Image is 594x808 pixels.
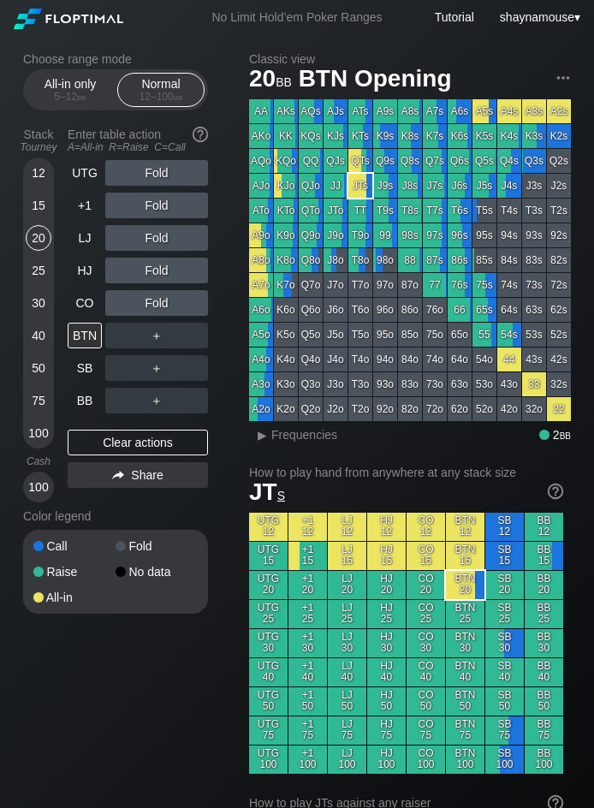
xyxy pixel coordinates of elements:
[435,10,474,24] a: Tutorial
[324,199,347,223] div: JTo
[407,629,445,657] div: CO 30
[274,124,298,148] div: KK
[348,323,372,347] div: T5o
[105,290,208,316] div: Fold
[324,223,347,247] div: J9o
[525,571,563,599] div: BB 20
[328,716,366,745] div: LJ 75
[348,248,372,272] div: T8o
[497,397,521,421] div: 42o
[105,225,208,251] div: Fold
[299,348,323,371] div: Q4o
[423,372,447,396] div: 73o
[407,716,445,745] div: CO 75
[249,298,273,322] div: A6o
[328,571,366,599] div: LJ 20
[299,372,323,396] div: Q3o
[398,223,422,247] div: 98s
[423,298,447,322] div: 76o
[539,428,571,442] div: 2
[348,372,372,396] div: T3o
[485,513,524,541] div: SB 12
[31,74,110,106] div: All-in only
[26,290,51,316] div: 30
[324,298,347,322] div: J6o
[448,223,472,247] div: 96s
[186,10,407,28] div: No Limit Hold’em Poker Ranges
[274,248,298,272] div: K8o
[472,372,496,396] div: 53o
[68,355,102,381] div: SB
[288,716,327,745] div: +1 75
[348,124,372,148] div: KTs
[23,52,208,66] h2: Choose range mode
[68,258,102,283] div: HJ
[324,174,347,198] div: JJ
[324,323,347,347] div: J5o
[276,71,292,90] span: bb
[446,687,484,716] div: BTN 50
[249,397,273,421] div: A2o
[249,174,273,198] div: AJo
[249,687,288,716] div: UTG 50
[348,298,372,322] div: T6o
[105,323,208,348] div: ＋
[398,199,422,223] div: T8s
[448,149,472,173] div: Q6s
[485,629,524,657] div: SB 30
[249,52,571,66] h2: Classic view
[249,600,288,628] div: UTG 25
[446,600,484,628] div: BTN 25
[277,484,285,503] span: s
[68,430,208,455] div: Clear actions
[23,502,208,530] div: Color legend
[448,199,472,223] div: T6s
[288,542,327,570] div: +1 15
[485,571,524,599] div: SB 20
[33,540,116,552] div: Call
[423,223,447,247] div: 97s
[522,149,546,173] div: Q3s
[26,388,51,413] div: 75
[348,348,372,371] div: T4o
[398,248,422,272] div: 88
[105,193,208,218] div: Fold
[448,298,472,322] div: 66
[373,298,397,322] div: 96o
[324,149,347,173] div: QJs
[26,225,51,251] div: 20
[472,223,496,247] div: 95s
[348,397,372,421] div: T2o
[497,223,521,247] div: 94s
[547,99,571,123] div: A2s
[68,323,102,348] div: BTN
[472,149,496,173] div: Q5s
[398,124,422,148] div: K8s
[328,687,366,716] div: LJ 50
[288,513,327,541] div: +1 12
[174,91,183,103] span: bb
[522,273,546,297] div: 73s
[105,160,208,186] div: Fold
[522,124,546,148] div: K3s
[274,348,298,371] div: K4o
[68,388,102,413] div: BB
[296,66,454,94] span: BTN Opening
[472,273,496,297] div: 75s
[398,298,422,322] div: 86o
[125,91,197,103] div: 12 – 100
[299,323,323,347] div: Q5o
[16,455,61,467] div: Cash
[522,372,546,396] div: 33
[547,149,571,173] div: Q2s
[274,99,298,123] div: AKs
[68,160,102,186] div: UTG
[249,273,273,297] div: A7o
[14,9,123,29] img: Floptimal logo
[497,248,521,272] div: 84s
[249,629,288,657] div: UTG 30
[274,298,298,322] div: K6o
[398,149,422,173] div: Q8s
[249,99,273,123] div: AA
[299,174,323,198] div: QJo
